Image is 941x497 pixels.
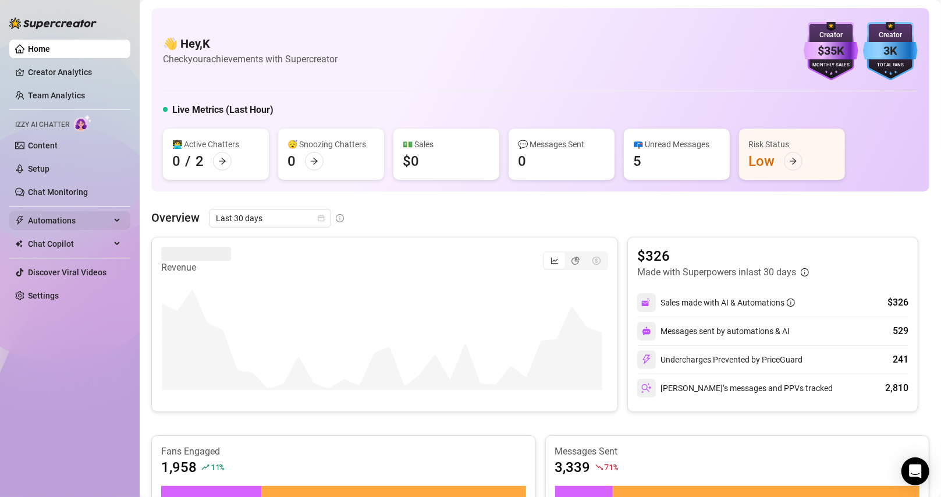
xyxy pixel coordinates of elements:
[887,296,908,310] div: $326
[28,91,85,100] a: Team Analytics
[555,458,591,477] article: 3,339
[637,265,796,279] article: Made with Superpowers in last 30 days
[287,138,375,151] div: 😴 Snoozing Chatters
[518,152,526,171] div: 0
[637,350,802,369] div: Undercharges Prevented by PriceGuard
[336,214,344,222] span: info-circle
[571,257,580,265] span: pie-chart
[901,457,929,485] div: Open Intercom Messenger
[661,296,795,309] div: Sales made with AI & Automations
[15,216,24,225] span: thunderbolt
[28,141,58,150] a: Content
[804,22,858,80] img: purple-badge-B9DA21FR.svg
[637,247,809,265] article: $326
[163,52,338,66] article: Check your achievements with Supercreator
[201,463,209,471] span: rise
[403,138,490,151] div: 💵 Sales
[893,353,908,367] div: 241
[641,383,652,393] img: svg%3e
[403,152,419,171] div: $0
[555,445,920,458] article: Messages Sent
[161,458,197,477] article: 1,958
[748,138,836,151] div: Risk Status
[318,215,325,222] span: calendar
[172,138,260,151] div: 👩‍💻 Active Chatters
[543,251,608,270] div: segmented control
[633,152,641,171] div: 5
[863,22,918,80] img: blue-badge-DgoSNQY1.svg
[641,297,652,308] img: svg%3e
[641,354,652,365] img: svg%3e
[595,463,603,471] span: fall
[310,157,318,165] span: arrow-right
[211,461,224,473] span: 11 %
[218,157,226,165] span: arrow-right
[28,63,121,81] a: Creator Analytics
[74,115,92,132] img: AI Chatter
[15,119,69,130] span: Izzy AI Chatter
[863,62,918,69] div: Total Fans
[172,103,274,117] h5: Live Metrics (Last Hour)
[592,257,601,265] span: dollar-circle
[642,326,651,336] img: svg%3e
[172,152,180,171] div: 0
[804,62,858,69] div: Monthly Sales
[633,138,720,151] div: 📪 Unread Messages
[151,209,200,226] article: Overview
[605,461,618,473] span: 71 %
[196,152,204,171] div: 2
[28,211,111,230] span: Automations
[551,257,559,265] span: line-chart
[28,187,88,197] a: Chat Monitoring
[28,164,49,173] a: Setup
[161,445,526,458] article: Fans Engaged
[637,379,833,397] div: [PERSON_NAME]’s messages and PPVs tracked
[161,261,231,275] article: Revenue
[216,210,324,227] span: Last 30 days
[287,152,296,171] div: 0
[804,42,858,60] div: $35K
[863,42,918,60] div: 3K
[801,268,809,276] span: info-circle
[518,138,605,151] div: 💬 Messages Sent
[28,235,111,253] span: Chat Copilot
[163,35,338,52] h4: 👋 Hey, K
[637,322,790,340] div: Messages sent by automations & AI
[28,44,50,54] a: Home
[863,30,918,41] div: Creator
[885,381,908,395] div: 2,810
[893,324,908,338] div: 529
[787,299,795,307] span: info-circle
[789,157,797,165] span: arrow-right
[28,268,106,277] a: Discover Viral Videos
[28,291,59,300] a: Settings
[9,17,97,29] img: logo-BBDzfeDw.svg
[15,240,23,248] img: Chat Copilot
[804,30,858,41] div: Creator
